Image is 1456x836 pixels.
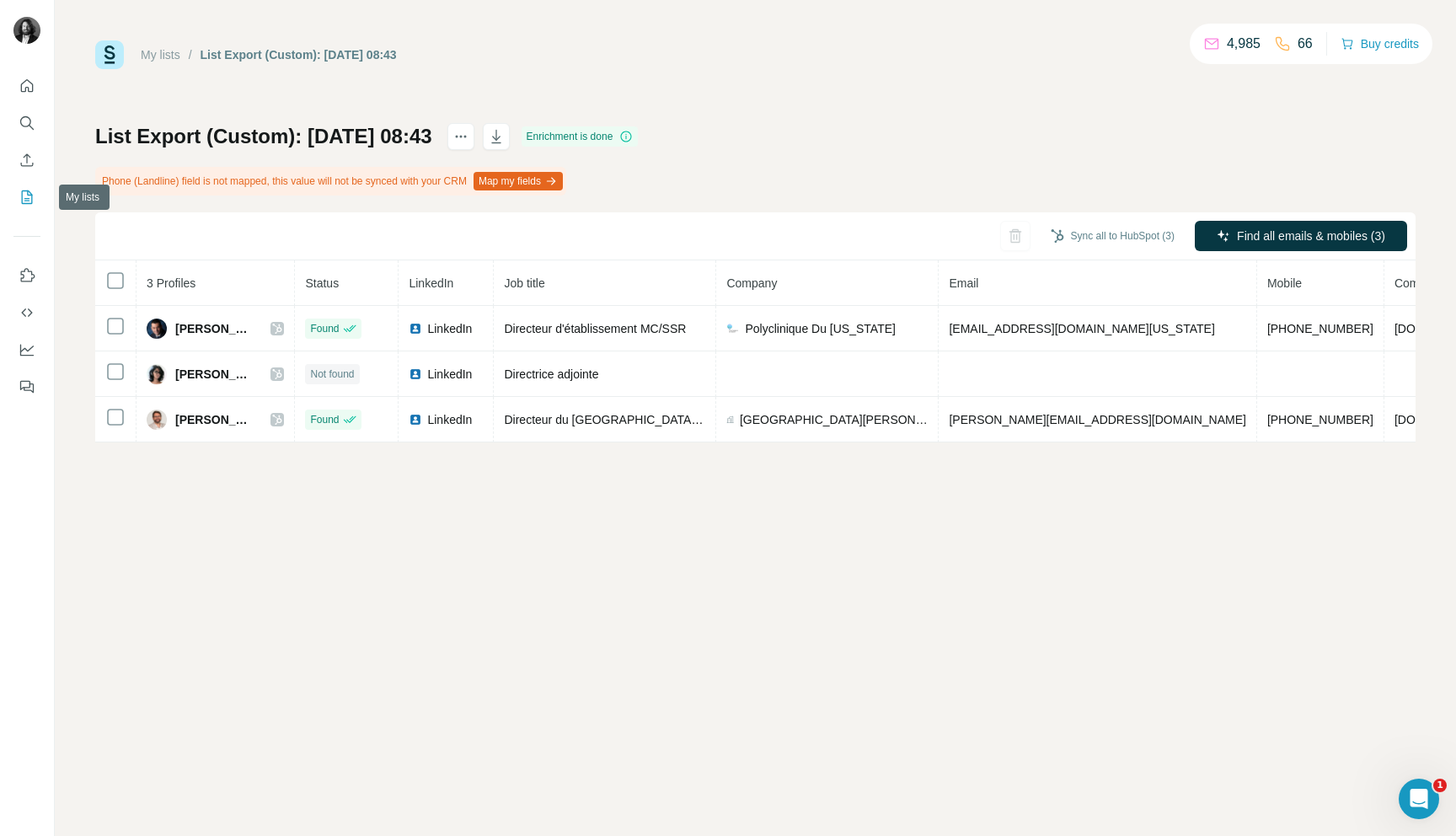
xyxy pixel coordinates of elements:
[1298,34,1313,54] p: 66
[147,319,167,339] img: Avatar
[1039,223,1186,249] button: Sync all to HubSpot (3)
[1237,228,1385,244] span: Find all emails & mobiles (3)
[13,71,40,101] button: Quick start
[175,320,254,337] span: [PERSON_NAME]
[95,167,566,196] div: Phone (Landline) field is not mapped, this value will not be synced with your CRM
[726,276,777,290] span: Company
[504,413,888,426] span: Directeur du [GEOGRAPHIC_DATA][PERSON_NAME][PERSON_NAME]
[147,410,167,430] img: Avatar
[141,48,180,62] a: My lists
[740,411,928,428] span: [GEOGRAPHIC_DATA][PERSON_NAME][PERSON_NAME]
[1267,322,1373,335] span: [PHONE_NUMBER]
[409,413,422,426] img: LinkedIn logo
[1227,34,1261,54] p: 4,985
[13,335,40,365] button: Dashboard
[310,321,339,336] span: Found
[409,276,453,290] span: LinkedIn
[13,182,40,212] button: My lists
[504,276,544,290] span: Job title
[474,172,563,190] button: Map my fields
[189,46,192,63] li: /
[305,276,339,290] span: Status
[1433,779,1447,792] span: 1
[427,366,472,383] span: LinkedIn
[201,46,397,63] div: List Export (Custom): [DATE] 08:43
[504,322,686,335] span: Directeur d'établissement MC/SSR
[745,320,895,337] span: Polyclinique Du [US_STATE]
[1267,413,1373,426] span: [PHONE_NUMBER]
[13,297,40,328] button: Use Surfe API
[147,276,195,290] span: 3 Profiles
[13,108,40,138] button: Search
[409,367,422,381] img: LinkedIn logo
[1399,779,1439,819] iframe: Intercom live chat
[13,17,40,44] img: Avatar
[175,366,254,383] span: [PERSON_NAME]
[1267,276,1302,290] span: Mobile
[949,322,1214,335] span: [EMAIL_ADDRESS][DOMAIN_NAME][US_STATE]
[504,367,598,381] span: Directrice adjointe
[1341,32,1419,56] button: Buy credits
[95,40,124,69] img: Surfe Logo
[949,413,1245,426] span: [PERSON_NAME][EMAIL_ADDRESS][DOMAIN_NAME]
[726,322,740,335] img: company-logo
[427,320,472,337] span: LinkedIn
[1195,221,1407,251] button: Find all emails & mobiles (3)
[13,145,40,175] button: Enrich CSV
[310,412,339,427] span: Found
[13,260,40,291] button: Use Surfe on LinkedIn
[949,276,978,290] span: Email
[310,367,354,382] span: Not found
[447,123,474,150] button: actions
[522,126,639,147] div: Enrichment is done
[409,322,422,335] img: LinkedIn logo
[427,411,472,428] span: LinkedIn
[13,372,40,402] button: Feedback
[175,411,254,428] span: [PERSON_NAME]
[147,364,167,384] img: Avatar
[95,123,432,150] h1: List Export (Custom): [DATE] 08:43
